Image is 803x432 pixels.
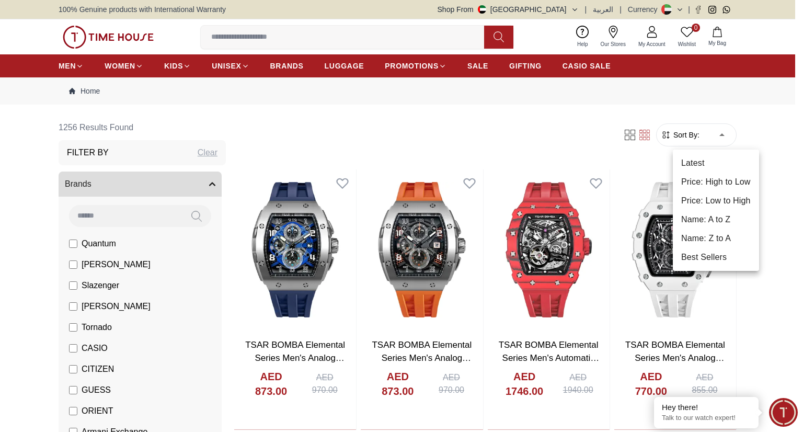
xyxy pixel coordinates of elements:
li: Price: High to Low [673,173,759,191]
li: Name: A to Z [673,210,759,229]
li: Name: Z to A [673,229,759,248]
li: Best Sellers [673,248,759,267]
p: Talk to our watch expert! [662,414,751,423]
div: Chat Widget [769,398,798,427]
div: Hey there! [662,402,751,413]
li: Latest [673,154,759,173]
li: Price: Low to High [673,191,759,210]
